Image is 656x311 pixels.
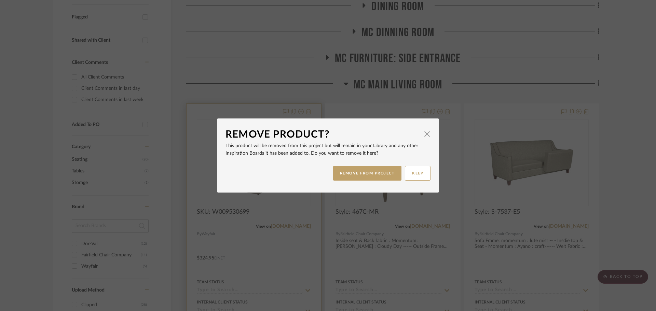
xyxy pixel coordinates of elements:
[333,166,402,181] button: REMOVE FROM PROJECT
[420,127,434,141] button: Close
[225,127,420,142] div: Remove Product?
[225,142,430,157] p: This product will be removed from this project but will remain in your Library and any other Insp...
[225,127,430,142] dialog-header: Remove Product?
[405,166,430,181] button: KEEP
